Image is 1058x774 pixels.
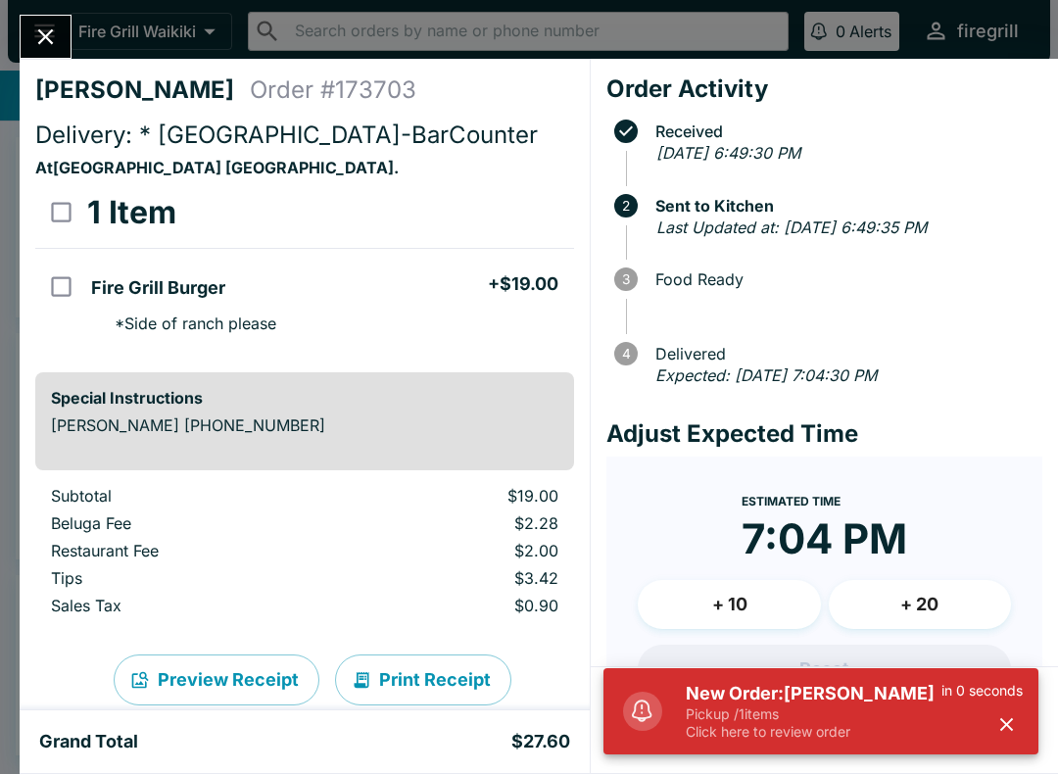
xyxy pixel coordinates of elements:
table: orders table [35,177,574,357]
text: 2 [622,198,630,214]
span: Received [646,122,1042,140]
span: Delivered [646,345,1042,363]
time: 7:04 PM [742,513,907,564]
p: Subtotal [51,486,326,506]
h5: New Order: [PERSON_NAME] [686,682,941,705]
p: Restaurant Fee [51,541,326,560]
span: Food Ready [646,270,1042,288]
button: Preview Receipt [114,654,319,705]
button: Close [21,16,71,58]
em: Last Updated at: [DATE] 6:49:35 PM [656,218,927,237]
p: Pickup / 1 items [686,705,941,723]
p: Sales Tax [51,596,326,615]
h4: Order # 173703 [250,75,416,105]
p: $2.28 [358,513,558,533]
p: Tips [51,568,326,588]
p: $19.00 [358,486,558,506]
p: $3.42 [358,568,558,588]
p: $0.90 [358,596,558,615]
table: orders table [35,486,574,623]
text: 3 [622,271,630,287]
h5: + $19.00 [488,272,558,296]
h6: Special Instructions [51,388,558,408]
h4: [PERSON_NAME] [35,75,250,105]
h5: Fire Grill Burger [91,276,225,300]
button: + 20 [829,580,1011,629]
p: * Side of ranch please [99,314,276,333]
strong: At [GEOGRAPHIC_DATA] [GEOGRAPHIC_DATA] . [35,158,399,177]
em: [DATE] 6:49:30 PM [656,143,800,163]
h4: Adjust Expected Time [606,419,1042,449]
button: Print Receipt [335,654,511,705]
span: Sent to Kitchen [646,197,1042,215]
text: 4 [622,346,631,362]
em: Expected: [DATE] 7:04:30 PM [655,365,877,385]
p: $2.00 [358,541,558,560]
h5: Grand Total [39,730,138,753]
h3: 1 Item [87,193,176,232]
h5: $27.60 [511,730,570,753]
span: Delivery: * [GEOGRAPHIC_DATA]-BarCounter [35,121,538,149]
p: Click here to review order [686,723,941,741]
p: [PERSON_NAME] [PHONE_NUMBER] [51,415,558,435]
h4: Order Activity [606,74,1042,104]
p: Beluga Fee [51,513,326,533]
button: + 10 [638,580,820,629]
p: in 0 seconds [941,682,1023,700]
span: Estimated Time [742,494,841,508]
